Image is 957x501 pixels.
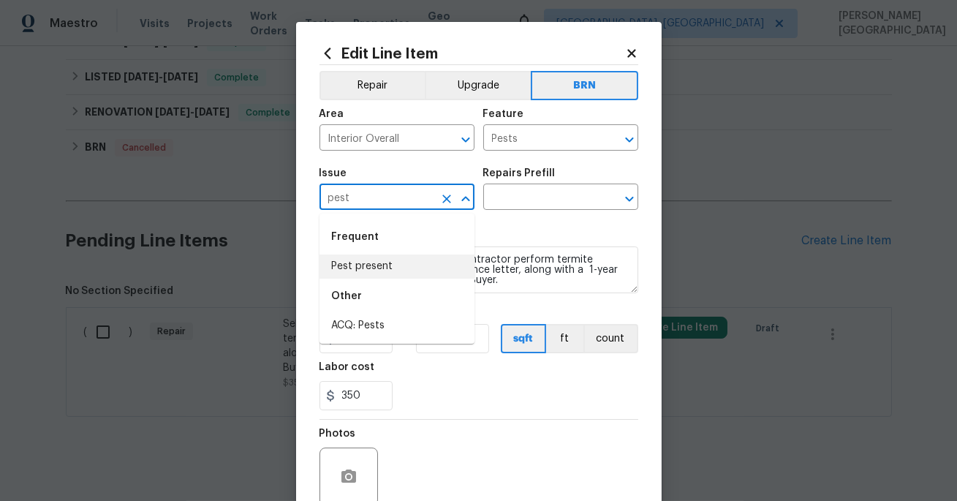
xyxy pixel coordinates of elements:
h5: Labor cost [319,362,375,372]
button: ft [546,324,583,353]
li: Pest present [319,255,474,279]
button: Open [619,129,640,150]
li: ACQ: Pests [319,314,474,338]
h5: Area [319,109,344,119]
div: Other [319,279,474,314]
button: Repair [319,71,425,100]
button: Upgrade [425,71,531,100]
h2: Edit Line Item [319,45,625,61]
button: sqft [501,324,546,353]
button: Close [455,189,476,209]
button: count [583,324,638,353]
h5: Photos [319,429,356,439]
button: Open [455,129,476,150]
h5: Repairs Prefill [483,168,556,178]
button: Clear [436,189,457,209]
h5: Issue [319,168,347,178]
button: BRN [531,71,638,100]
button: Open [619,189,640,209]
div: Frequent [319,219,474,255]
textarea: Seller to have pest control contractor perform termite treatment, and provide clearance letter, a... [319,246,638,293]
h5: Feature [483,109,524,119]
